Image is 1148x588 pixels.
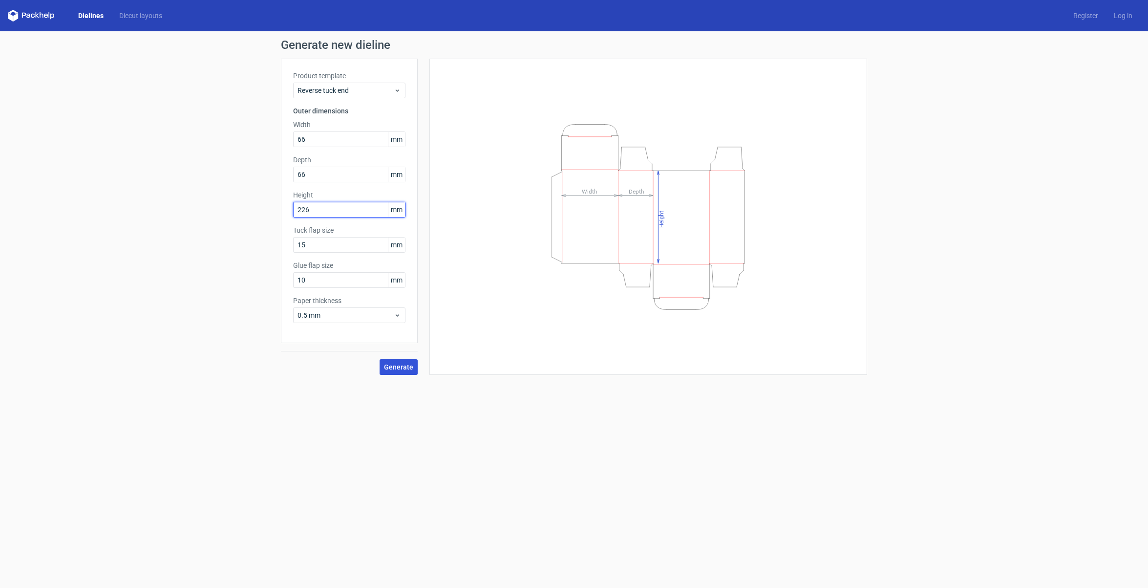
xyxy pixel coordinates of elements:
span: mm [388,273,405,287]
span: mm [388,202,405,217]
a: Dielines [70,11,111,21]
tspan: Height [658,210,665,227]
h1: Generate new dieline [281,39,867,51]
a: Log in [1106,11,1140,21]
span: mm [388,132,405,147]
a: Diecut layouts [111,11,170,21]
span: mm [388,238,405,252]
tspan: Depth [629,188,644,195]
label: Height [293,190,405,200]
label: Depth [293,155,405,165]
label: Width [293,120,405,130]
span: Reverse tuck end [298,86,394,95]
label: Product template [293,71,405,81]
a: Register [1065,11,1106,21]
label: Tuck flap size [293,225,405,235]
span: 0.5 mm [298,310,394,320]
button: Generate [380,359,418,375]
h3: Outer dimensions [293,106,405,116]
tspan: Width [582,188,597,195]
span: mm [388,167,405,182]
label: Paper thickness [293,296,405,305]
span: Generate [384,364,413,370]
label: Glue flap size [293,261,405,270]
